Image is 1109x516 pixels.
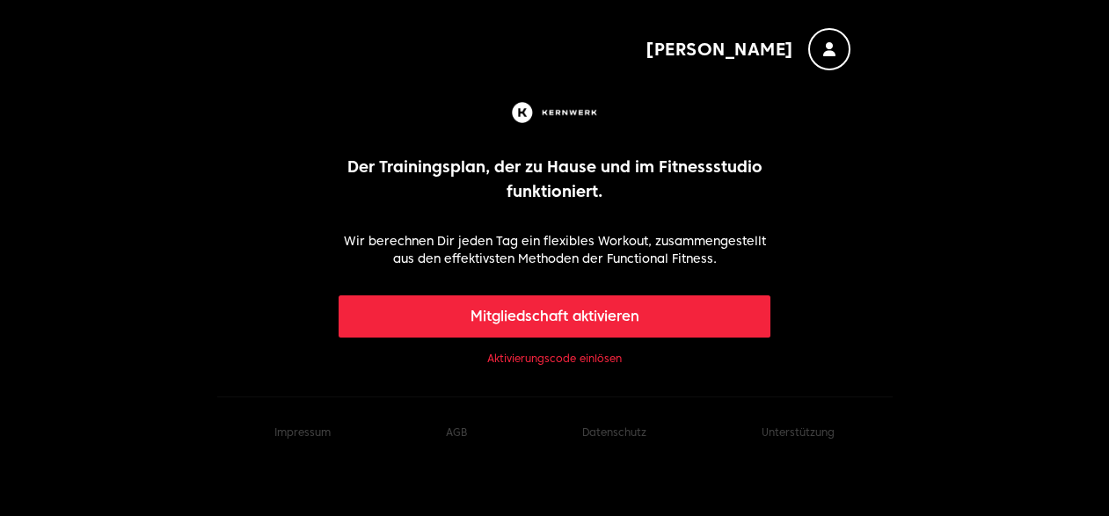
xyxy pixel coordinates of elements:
a: Impressum [274,425,331,439]
font: [PERSON_NAME] [646,39,794,60]
button: Unterstützung [762,425,835,440]
button: Mitgliedschaft aktivieren [339,295,770,338]
a: AGB [446,425,467,439]
font: Aktivierungscode einlösen [487,352,622,365]
button: [PERSON_NAME] [646,28,850,70]
img: Kernwerk® [508,98,602,127]
font: Wir berechnen Dir jeden Tag ein flexibles Workout, zusammengestellt aus den effektivsten Methoden... [344,234,766,265]
font: Der Trainingsplan, der zu Hause und im Fitnessstudio funktioniert. [347,157,762,200]
a: Datenschutz [582,425,646,439]
font: Unterstützung [762,425,835,439]
a: Aktivierungscode einlösen [487,352,622,366]
font: Mitgliedschaft aktivieren [471,308,639,324]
